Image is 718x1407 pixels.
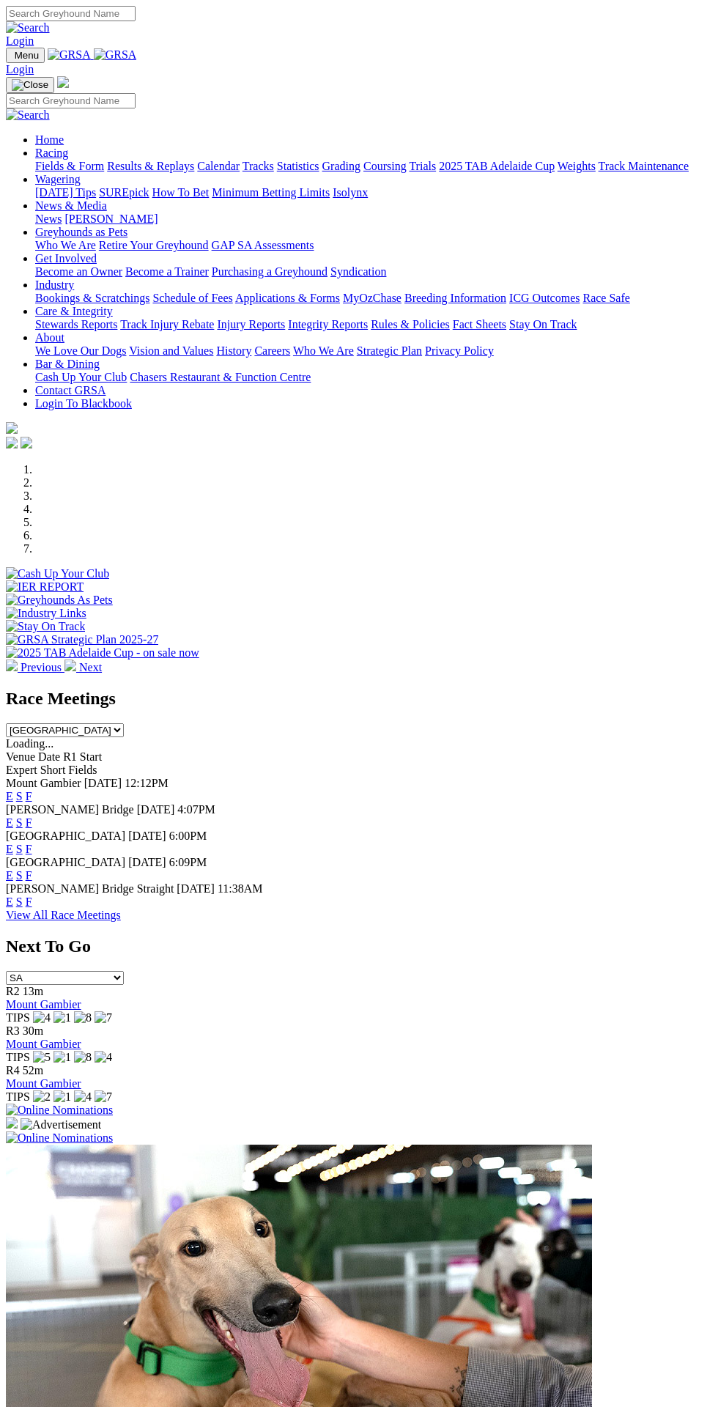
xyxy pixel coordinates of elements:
img: 4 [95,1051,112,1064]
a: Racing [35,147,68,159]
span: [DATE] [128,830,166,842]
a: History [216,344,251,357]
a: E [6,869,13,882]
a: Vision and Values [129,344,213,357]
a: Bookings & Scratchings [35,292,149,304]
a: Cash Up Your Club [35,371,127,383]
a: Isolynx [333,186,368,199]
a: Wagering [35,173,81,185]
a: Purchasing a Greyhound [212,265,327,278]
span: [PERSON_NAME] Bridge [6,803,134,816]
div: Industry [35,292,712,305]
a: Home [35,133,64,146]
a: MyOzChase [343,292,401,304]
a: SUREpick [99,186,149,199]
img: Search [6,108,50,122]
span: [DATE] [128,856,166,868]
span: Loading... [6,737,53,750]
span: R3 [6,1024,20,1037]
img: logo-grsa-white.png [57,76,69,88]
img: 1 [53,1051,71,1064]
a: Weights [558,160,596,172]
a: Login To Blackbook [35,397,132,410]
img: Stay On Track [6,620,85,633]
a: Track Maintenance [599,160,689,172]
a: News & Media [35,199,107,212]
img: 5 [33,1051,51,1064]
span: 13m [23,985,43,997]
img: Cash Up Your Club [6,567,109,580]
span: R4 [6,1064,20,1077]
span: TIPS [6,1051,30,1063]
a: Greyhounds as Pets [35,226,127,238]
a: Who We Are [35,239,96,251]
input: Search [6,93,136,108]
a: Care & Integrity [35,305,113,317]
a: Grading [322,160,360,172]
a: Track Injury Rebate [120,318,214,330]
a: ICG Outcomes [509,292,580,304]
a: Industry [35,278,74,291]
img: 15187_Greyhounds_GreysPlayCentral_Resize_SA_WebsiteBanner_300x115_2025.jpg [6,1117,18,1129]
a: Careers [254,344,290,357]
div: Greyhounds as Pets [35,239,712,252]
a: F [26,843,32,855]
span: Short [40,764,66,776]
a: S [16,895,23,908]
a: Retire Your Greyhound [99,239,209,251]
span: 30m [23,1024,43,1037]
img: 1 [53,1011,71,1024]
a: F [26,869,32,882]
div: Bar & Dining [35,371,712,384]
span: Previous [21,661,62,673]
a: Mount Gambier [6,1038,81,1050]
span: TIPS [6,1011,30,1024]
a: Get Involved [35,252,97,265]
a: E [6,843,13,855]
a: Fact Sheets [453,318,506,330]
h2: Race Meetings [6,689,712,709]
a: Stewards Reports [35,318,117,330]
a: Statistics [277,160,319,172]
input: Search [6,6,136,21]
span: [DATE] [137,803,175,816]
div: Get Involved [35,265,712,278]
span: [GEOGRAPHIC_DATA] [6,830,125,842]
img: GRSA Strategic Plan 2025-27 [6,633,158,646]
button: Toggle navigation [6,77,54,93]
img: logo-grsa-white.png [6,422,18,434]
span: 11:38AM [218,882,263,895]
a: Fields & Form [35,160,104,172]
a: Previous [6,661,64,673]
span: [DATE] [84,777,122,789]
span: 6:00PM [169,830,207,842]
span: [PERSON_NAME] Bridge Straight [6,882,174,895]
h2: Next To Go [6,937,712,956]
a: F [26,816,32,829]
a: E [6,816,13,829]
a: S [16,816,23,829]
a: Next [64,661,102,673]
a: Mount Gambier [6,998,81,1011]
img: 2 [33,1090,51,1104]
img: 4 [33,1011,51,1024]
a: 2025 TAB Adelaide Cup [439,160,555,172]
span: R1 Start [63,750,102,763]
a: Minimum Betting Limits [212,186,330,199]
span: Date [38,750,60,763]
a: We Love Our Dogs [35,344,126,357]
a: GAP SA Assessments [212,239,314,251]
div: Wagering [35,186,712,199]
a: Breeding Information [404,292,506,304]
img: Online Nominations [6,1131,113,1145]
img: 2025 TAB Adelaide Cup - on sale now [6,646,199,660]
a: Coursing [363,160,407,172]
a: Injury Reports [217,318,285,330]
img: GRSA [94,48,137,62]
span: [GEOGRAPHIC_DATA] [6,856,125,868]
a: Integrity Reports [288,318,368,330]
span: Menu [15,50,39,61]
div: About [35,344,712,358]
img: Industry Links [6,607,86,620]
div: Racing [35,160,712,173]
